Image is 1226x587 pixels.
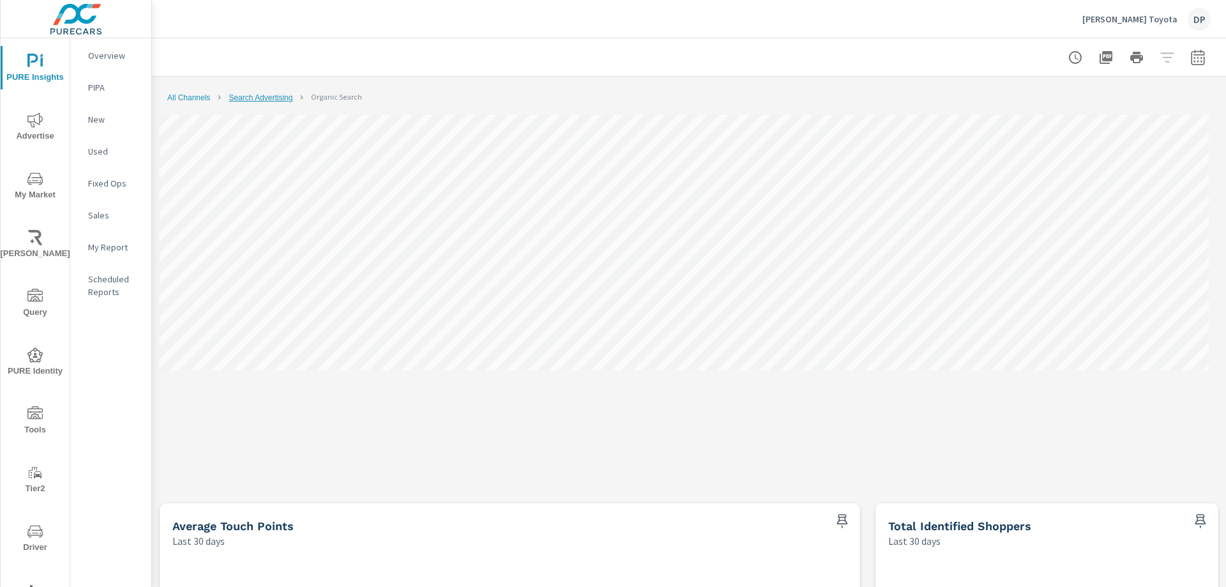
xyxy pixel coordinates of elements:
a: Search Advertising [229,93,292,102]
p: [PERSON_NAME] Toyota [1082,13,1177,25]
span: Query [4,289,66,320]
p: New [88,113,141,126]
span: PURE Insights [4,54,66,85]
span: PURE Identity [4,347,66,379]
h5: Average Touch Points [172,519,294,533]
button: Print Report [1124,45,1149,70]
span: Advertise [4,112,66,144]
span: Save this to your personalized report [1190,511,1211,531]
span: Driver [4,524,66,555]
div: Used [70,142,151,161]
p: Last 30 days [888,533,941,549]
button: "Export Report to PDF" [1093,45,1119,70]
p: My Report [88,241,141,254]
p: Organic Search [311,91,362,103]
div: New [70,110,151,129]
div: My Report [70,238,151,257]
div: DP [1188,8,1211,31]
nav: chart navigation [160,84,370,110]
p: Sales [88,209,141,222]
p: Used [88,145,141,158]
p: Overview [88,49,141,62]
div: Fixed Ops [70,174,151,193]
p: Last 30 days [172,533,225,549]
p: Fixed Ops [88,177,141,190]
div: Scheduled Reports [70,270,151,301]
button: Select Date Range [1185,45,1211,70]
span: Tier2 [4,465,66,496]
h5: Total Identified Shoppers [888,519,1031,533]
span: Tools [4,406,66,438]
div: Overview [70,46,151,65]
a: All Channels [167,93,210,102]
span: [PERSON_NAME] [4,230,66,261]
div: Sales [70,206,151,225]
div: PIPA [70,78,151,97]
span: My Market [4,171,66,202]
p: PIPA [88,81,141,94]
p: Scheduled Reports [88,273,141,298]
span: Save this to your personalized report [832,511,852,531]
